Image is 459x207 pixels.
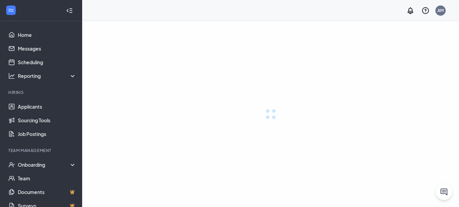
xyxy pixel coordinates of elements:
[18,55,76,69] a: Scheduling
[18,171,76,185] a: Team
[18,161,77,168] div: Onboarding
[66,7,73,14] svg: Collapse
[18,185,76,199] a: DocumentsCrown
[437,8,444,13] div: AM
[18,127,76,141] a: Job Postings
[8,161,15,168] svg: UserCheck
[436,184,452,200] button: ChatActive
[8,89,75,95] div: Hiring
[8,7,14,14] svg: WorkstreamLogo
[18,113,76,127] a: Sourcing Tools
[406,6,415,15] svg: Notifications
[440,188,448,196] svg: ChatActive
[421,6,430,15] svg: QuestionInfo
[18,28,76,42] a: Home
[18,72,77,79] div: Reporting
[8,148,75,153] div: Team Management
[18,100,76,113] a: Applicants
[18,42,76,55] a: Messages
[8,72,15,79] svg: Analysis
